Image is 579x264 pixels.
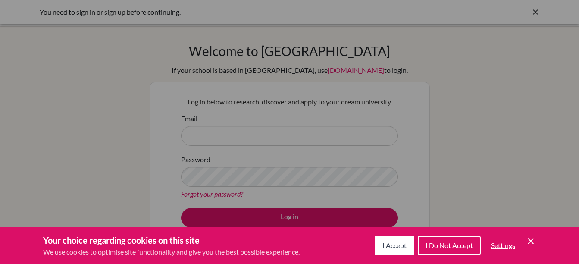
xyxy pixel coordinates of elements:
[382,241,407,249] span: I Accept
[418,236,481,255] button: I Do Not Accept
[43,234,300,247] h3: Your choice regarding cookies on this site
[491,241,515,249] span: Settings
[426,241,473,249] span: I Do Not Accept
[484,237,522,254] button: Settings
[375,236,414,255] button: I Accept
[526,236,536,246] button: Save and close
[43,247,300,257] p: We use cookies to optimise site functionality and give you the best possible experience.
